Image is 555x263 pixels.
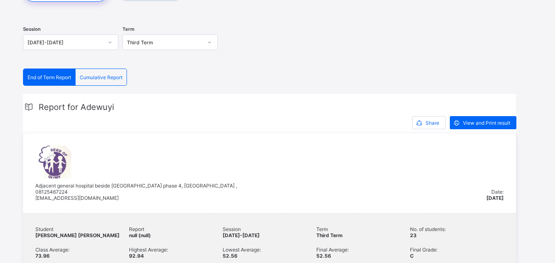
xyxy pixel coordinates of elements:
[35,253,50,259] span: 73.96
[129,232,151,238] span: null (null)
[28,74,71,80] span: End of Term Report
[491,189,504,195] span: Date:
[410,253,414,259] span: C
[129,253,144,259] span: 92.94
[129,226,223,232] span: Report
[463,120,510,126] span: View and Print result
[223,226,316,232] span: Session
[80,74,122,80] span: Cumulative Report
[35,146,71,178] img: seedofgloryschool.png
[23,26,41,32] span: Session
[35,232,120,238] span: [PERSON_NAME] [PERSON_NAME]
[35,183,237,201] span: Adjacent general hospital beside [GEOGRAPHIC_DATA] phase 4, [GEOGRAPHIC_DATA] , 08125467224 [EMAI...
[316,226,410,232] span: Term
[122,26,134,32] span: Term
[223,232,260,238] span: [DATE]-[DATE]
[127,39,203,46] div: Third Term
[410,232,417,238] span: 23
[426,120,439,126] span: Share
[316,247,410,253] span: Final Average:
[129,247,223,253] span: Highest Average:
[35,226,129,232] span: Student
[410,226,504,232] span: No. of students:
[35,247,129,253] span: Class Average:
[316,253,331,259] span: 52.56
[410,247,504,253] span: Final Grade:
[223,253,237,259] span: 52.56
[316,232,343,238] span: Third Term
[28,39,103,46] div: [DATE]-[DATE]
[39,102,114,112] span: Report for Adewuyi
[223,247,316,253] span: Lowest Average:
[486,195,504,201] span: [DATE]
